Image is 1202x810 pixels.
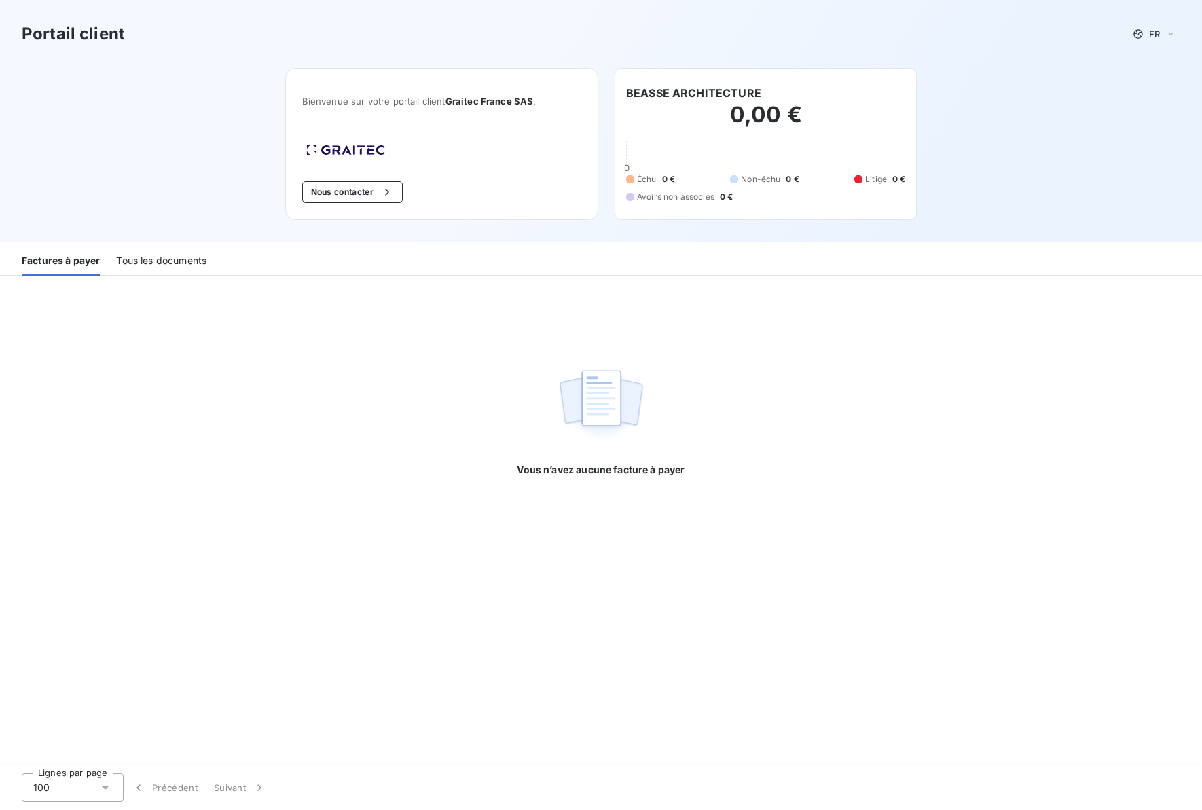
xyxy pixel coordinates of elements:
div: Tous les documents [116,247,206,276]
span: 0 [624,162,630,173]
img: Company logo [302,141,389,160]
span: Non-échu [741,173,780,185]
button: Précédent [124,773,206,802]
h6: BEASSE ARCHITECTURE [626,85,761,101]
span: FR [1149,29,1160,39]
span: Litige [865,173,887,185]
span: Avoirs non associés [637,191,714,203]
span: 100 [33,781,50,794]
span: Vous n’avez aucune facture à payer [517,463,685,477]
span: 0 € [892,173,905,185]
span: Graitec France SAS [445,96,534,107]
span: Bienvenue sur votre portail client . [302,96,581,107]
button: Suivant [206,773,274,802]
span: Échu [637,173,657,185]
span: 0 € [720,191,733,203]
div: Factures à payer [22,247,100,276]
span: 0 € [786,173,799,185]
h3: Portail client [22,22,125,46]
img: empty state [558,363,644,447]
button: Nous contacter [302,181,403,203]
span: 0 € [662,173,675,185]
h2: 0,00 € [626,101,905,142]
